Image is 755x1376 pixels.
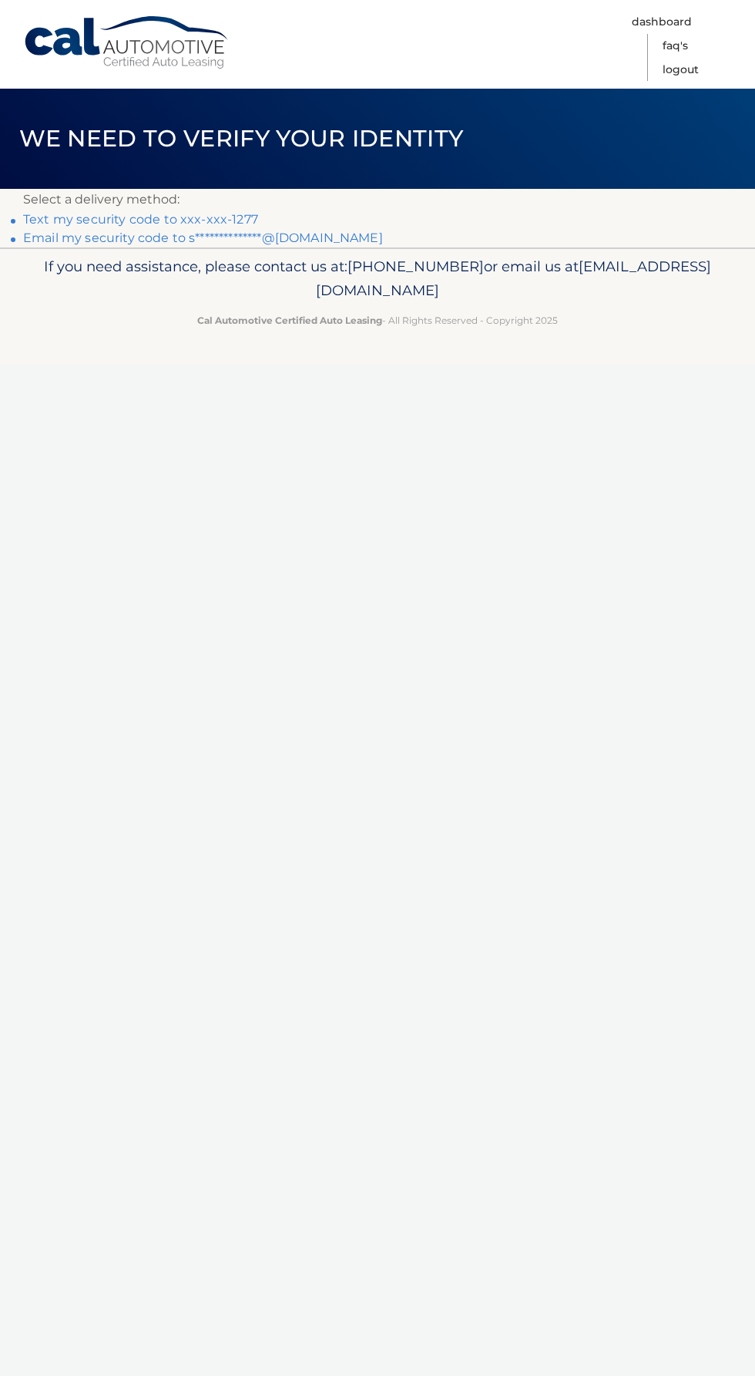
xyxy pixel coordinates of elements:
p: - All Rights Reserved - Copyright 2025 [23,312,732,328]
a: Dashboard [632,10,692,34]
a: Logout [663,58,699,82]
p: If you need assistance, please contact us at: or email us at [23,254,732,304]
strong: Cal Automotive Certified Auto Leasing [197,315,382,326]
span: We need to verify your identity [19,124,464,153]
a: Text my security code to xxx-xxx-1277 [23,212,258,227]
p: Select a delivery method: [23,189,732,210]
span: [PHONE_NUMBER] [347,257,484,275]
a: FAQ's [663,34,688,58]
a: Cal Automotive [23,15,231,70]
